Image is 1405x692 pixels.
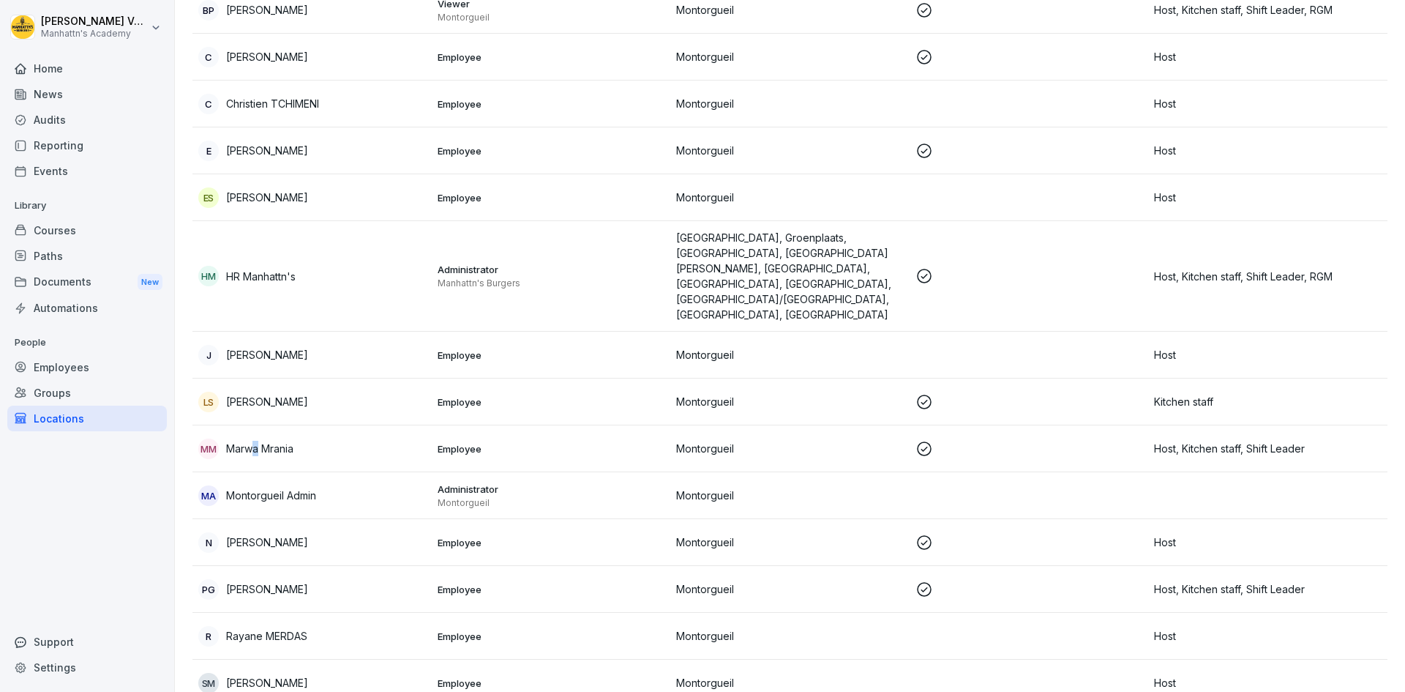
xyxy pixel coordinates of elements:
[1154,96,1382,111] p: Host
[226,488,316,503] p: Montorgueil Admin
[1154,675,1382,691] p: Host
[438,51,665,64] p: Employee
[438,349,665,362] p: Employee
[1154,347,1382,362] p: Host
[226,143,308,158] p: [PERSON_NAME]
[1154,394,1382,409] p: Kitchen staff
[1154,269,1382,284] p: Host, Kitchen staff, Shift Leader, RGM
[438,442,665,455] p: Employee
[1154,628,1382,644] p: Host
[1154,2,1382,18] p: Host, Kitchen staff, Shift Leader, RGM
[438,144,665,157] p: Employee
[198,485,219,506] div: MA
[676,488,904,503] p: Montorgueil
[7,107,167,133] a: Audits
[676,628,904,644] p: Montorgueil
[676,535,904,550] p: Montorgueil
[1154,143,1382,158] p: Host
[198,141,219,161] div: E
[198,47,219,67] div: C
[438,191,665,204] p: Employee
[7,158,167,184] a: Events
[676,394,904,409] p: Montorgueil
[41,29,148,39] p: Manhattn's Academy
[438,630,665,643] p: Employee
[676,190,904,205] p: Montorgueil
[41,15,148,28] p: [PERSON_NAME] Vanderbeken
[226,581,308,597] p: [PERSON_NAME]
[7,655,167,680] a: Settings
[226,628,307,644] p: Rayane MERDAS
[1154,49,1382,64] p: Host
[226,190,308,205] p: [PERSON_NAME]
[438,278,665,289] p: Manhattn's Burgers
[7,354,167,380] a: Employees
[198,579,219,600] div: PG
[7,56,167,81] a: Home
[7,295,167,321] a: Automations
[438,497,665,509] p: Montorgueil
[226,269,296,284] p: HR Manhattn's
[198,439,219,459] div: MM
[226,535,308,550] p: [PERSON_NAME]
[226,675,308,691] p: [PERSON_NAME]
[7,269,167,296] div: Documents
[7,133,167,158] a: Reporting
[198,626,219,647] div: R
[438,97,665,111] p: Employee
[676,581,904,597] p: Montorgueil
[676,49,904,64] p: Montorgueil
[226,96,319,111] p: Christien TCHIMENI
[198,532,219,553] div: N
[676,675,904,691] p: Montorgueil
[1154,581,1382,597] p: Host, Kitchen staff, Shift Leader
[198,392,219,412] div: LS
[7,81,167,107] a: News
[226,347,308,362] p: [PERSON_NAME]
[7,380,167,406] a: Groups
[198,187,219,208] div: ES
[676,96,904,111] p: Montorgueil
[198,345,219,365] div: J
[438,395,665,409] p: Employee
[438,677,665,690] p: Employee
[7,331,167,354] p: People
[198,266,219,286] div: HM
[7,269,167,296] a: DocumentsNew
[438,583,665,596] p: Employee
[226,49,308,64] p: [PERSON_NAME]
[676,441,904,456] p: Montorgueil
[226,2,308,18] p: [PERSON_NAME]
[438,536,665,549] p: Employee
[438,483,665,496] p: Administrator
[7,243,167,269] a: Paths
[138,274,162,291] div: New
[438,12,665,23] p: Montorgueil
[676,230,904,322] p: [GEOGRAPHIC_DATA], Groenplaats, [GEOGRAPHIC_DATA], [GEOGRAPHIC_DATA][PERSON_NAME], [GEOGRAPHIC_DA...
[676,2,904,18] p: Montorgueil
[7,406,167,431] a: Locations
[7,629,167,655] div: Support
[226,441,293,456] p: Marwa Mrania
[7,194,167,217] p: Library
[226,394,308,409] p: [PERSON_NAME]
[1154,441,1382,456] p: Host, Kitchen staff, Shift Leader
[7,217,167,243] a: Courses
[676,143,904,158] p: Montorgueil
[676,347,904,362] p: Montorgueil
[1154,535,1382,550] p: Host
[438,263,665,276] p: Administrator
[198,94,219,114] div: C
